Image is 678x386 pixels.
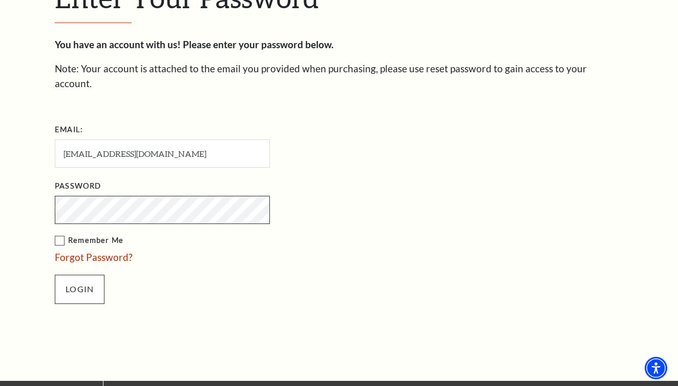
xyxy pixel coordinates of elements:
[645,357,667,379] div: Accessibility Menu
[183,38,333,50] strong: Please enter your password below.
[55,38,181,50] strong: You have an account with us!
[55,251,133,263] a: Forgot Password?
[55,180,101,193] label: Password
[55,234,372,247] label: Remember Me
[55,139,270,168] input: Required
[55,62,623,91] p: Note: Your account is attached to the email you provided when purchasing, please use reset passwo...
[55,275,104,303] input: Submit button
[55,124,83,136] label: Email:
